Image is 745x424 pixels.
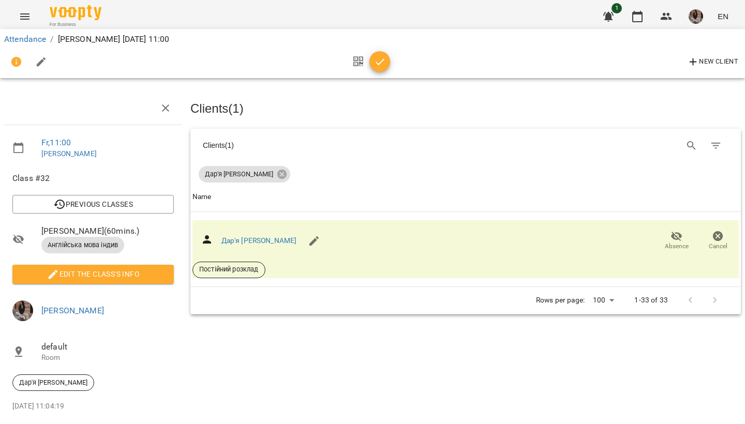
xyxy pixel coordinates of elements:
p: [DATE] 11:04:19 [12,401,174,412]
a: [PERSON_NAME] [41,149,97,158]
p: 1-33 of 33 [634,295,667,306]
button: Edit the class's Info [12,265,174,283]
a: Attendance [4,34,46,44]
button: Previous Classes [12,195,174,214]
p: Rows per page: [536,295,585,306]
div: Sort [192,191,212,203]
p: Room [41,353,174,363]
span: [PERSON_NAME] ( 60 mins. ) [41,225,174,237]
button: Absence [656,226,697,255]
span: Англійська мова індив [41,240,124,250]
a: Дар'я [PERSON_NAME] [221,236,297,245]
span: Дар'я [PERSON_NAME] [13,378,94,387]
div: Clients ( 1 ) [203,140,456,150]
a: [PERSON_NAME] [41,306,104,315]
span: 1 [612,3,622,13]
div: 100 [589,293,618,308]
span: Class #32 [12,172,174,185]
img: 7eeb5c2dceb0f540ed985a8fa2922f17.jpg [689,9,703,24]
p: [PERSON_NAME] [DATE] 11:00 [58,33,170,46]
nav: breadcrumb [4,33,741,46]
span: default [41,341,174,353]
span: For Business [50,21,101,28]
button: Menu [12,4,37,29]
div: Дар'я [PERSON_NAME] [12,374,94,391]
a: Fr , 11:00 [41,138,71,147]
span: Edit the class's Info [21,268,166,280]
button: New Client [684,54,741,70]
h3: Clients ( 1 ) [190,102,741,115]
span: Дар'я [PERSON_NAME] [199,170,279,179]
div: Table Toolbar [190,129,741,162]
button: EN [713,7,733,26]
span: Постійний розклад [193,265,265,274]
div: Name [192,191,212,203]
img: Voopty Logo [50,5,101,20]
li: / [50,33,53,46]
span: Absence [665,242,689,251]
button: Cancel [697,226,739,255]
div: Дар'я [PERSON_NAME] [199,166,290,183]
span: Cancel [709,242,727,251]
span: Name [192,191,739,203]
button: Filter [704,133,728,158]
img: 7eeb5c2dceb0f540ed985a8fa2922f17.jpg [12,300,33,321]
span: Previous Classes [21,198,166,210]
span: New Client [687,56,738,68]
button: Search [679,133,704,158]
span: EN [718,11,728,22]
